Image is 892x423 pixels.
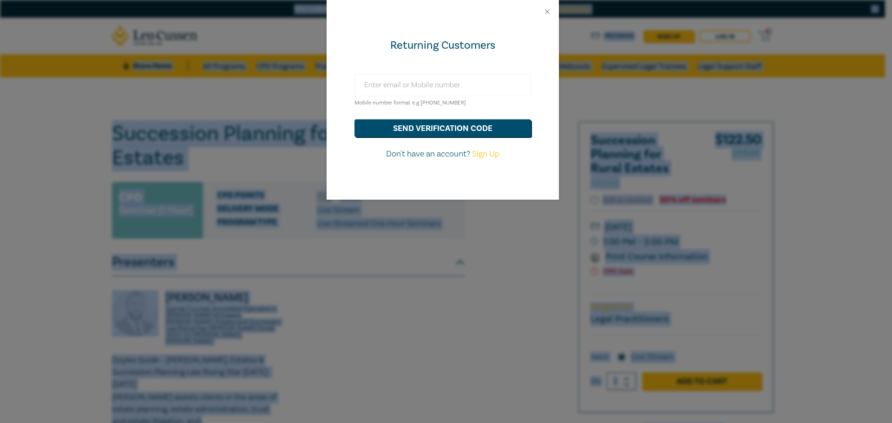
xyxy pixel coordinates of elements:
div: Returning Customers [354,38,531,53]
input: Enter email or Mobile number [354,74,531,96]
p: Don't have an account? [354,148,531,160]
button: send verification code [354,119,531,137]
button: Close [543,7,551,16]
small: Mobile number format e.g [PHONE_NUMBER] [354,99,466,106]
a: Sign Up [472,149,499,159]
